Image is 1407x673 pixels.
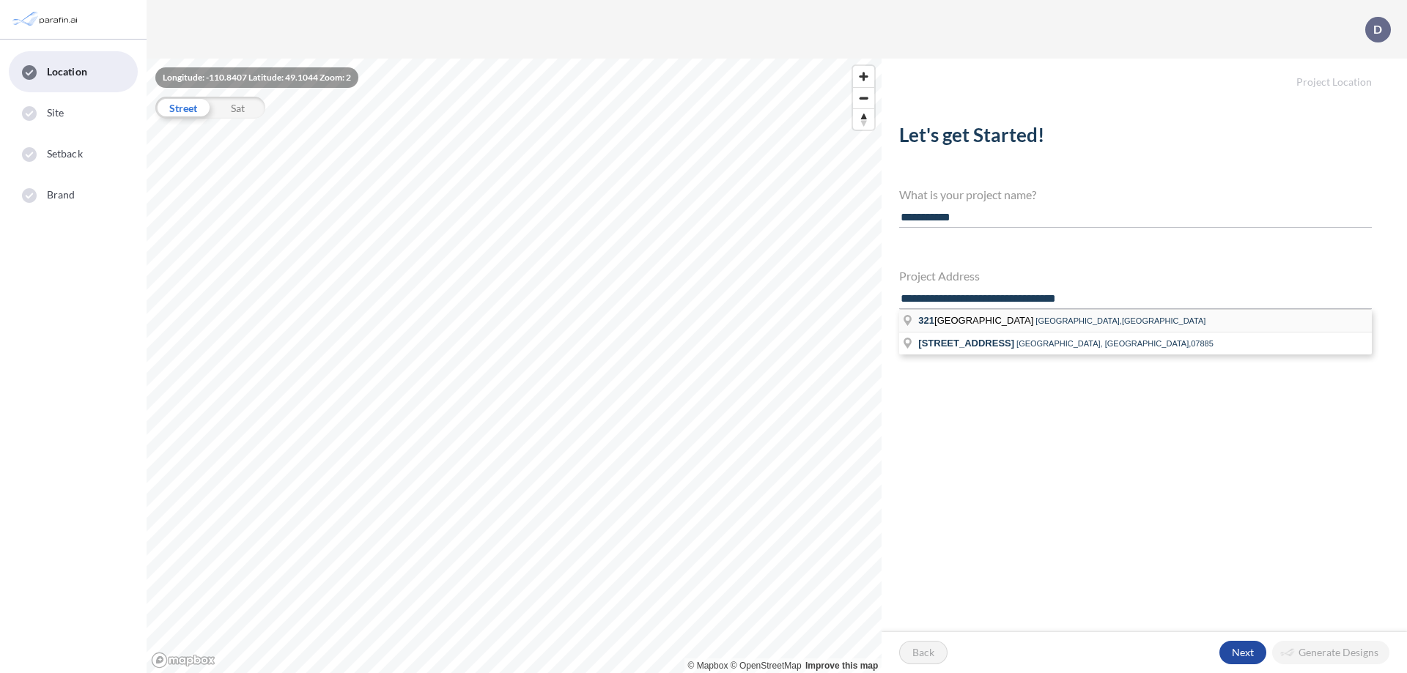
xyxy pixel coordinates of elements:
span: [GEOGRAPHIC_DATA],[GEOGRAPHIC_DATA] [1035,316,1205,325]
button: Reset bearing to north [853,108,874,130]
button: Zoom in [853,66,874,87]
span: [GEOGRAPHIC_DATA], [GEOGRAPHIC_DATA],07885 [1016,339,1214,348]
div: Street [155,97,210,119]
span: Site [47,105,64,120]
a: OpenStreetMap [731,661,802,671]
h4: What is your project name? [899,187,1372,201]
span: Reset bearing to north [853,109,874,130]
span: [GEOGRAPHIC_DATA] [918,315,1035,326]
p: D [1373,23,1382,36]
h4: Project Address [899,269,1372,283]
div: Longitude: -110.8407 Latitude: 49.1044 Zoom: 2 [155,67,358,88]
a: Mapbox homepage [151,652,215,669]
span: 321 [918,315,934,326]
div: Sat [210,97,265,119]
h5: Project Location [882,59,1407,89]
a: Improve this map [805,661,878,671]
span: Location [47,64,87,79]
span: [STREET_ADDRESS] [918,338,1014,349]
button: Next [1219,641,1266,664]
span: Zoom out [853,88,874,108]
canvas: Map [147,59,882,673]
button: Zoom out [853,87,874,108]
h2: Let's get Started! [899,124,1372,152]
a: Mapbox [688,661,728,671]
p: Next [1232,645,1254,660]
img: Parafin [11,6,82,33]
span: Brand [47,187,75,202]
span: Setback [47,146,83,161]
